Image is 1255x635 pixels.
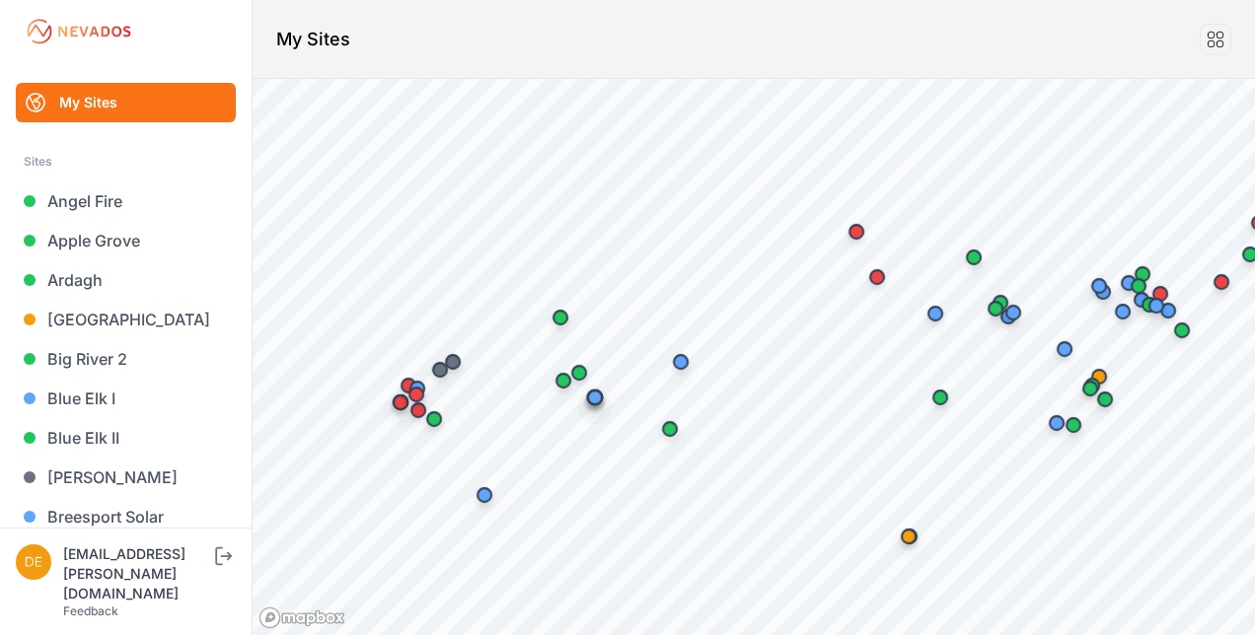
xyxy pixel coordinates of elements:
[559,353,599,392] div: Map marker
[398,369,437,408] div: Map marker
[857,257,897,297] div: Map marker
[1202,262,1241,302] div: Map marker
[16,379,236,418] a: Blue Elk I
[258,606,345,629] a: Mapbox logo
[16,83,236,122] a: My Sites
[397,375,436,414] div: Map marker
[661,342,701,382] div: Map marker
[16,260,236,300] a: Ardagh
[1119,266,1158,306] div: Map marker
[921,378,960,417] div: Map marker
[544,361,583,400] div: Map marker
[541,298,580,337] div: Map marker
[16,497,236,536] a: Breesport Solar
[889,517,928,556] div: Map marker
[1070,369,1110,408] div: Map marker
[1072,366,1112,405] div: Map marker
[1045,329,1084,369] div: Map marker
[650,409,690,449] div: Map marker
[16,339,236,379] a: Big River 2
[1079,357,1119,396] div: Map marker
[916,294,955,333] div: Map marker
[16,181,236,221] a: Angel Fire
[63,544,211,603] div: [EMAIL_ADDRESS][PERSON_NAME][DOMAIN_NAME]
[1103,292,1143,331] div: Map marker
[24,16,134,47] img: Nevados
[1054,405,1093,445] div: Map marker
[1109,263,1148,303] div: Map marker
[1162,311,1202,350] div: Map marker
[1037,403,1076,443] div: Map marker
[420,350,460,389] div: Map marker
[24,150,228,174] div: Sites
[994,293,1033,332] div: Map marker
[1137,286,1176,325] div: Map marker
[16,544,51,580] img: devin.martin@nevados.solar
[837,212,876,251] div: Map marker
[575,378,615,417] div: Map marker
[276,26,350,53] h1: My Sites
[433,342,473,382] div: Map marker
[16,221,236,260] a: Apple Grove
[16,300,236,339] a: [GEOGRAPHIC_DATA]
[253,79,1255,635] canvas: Map
[954,238,994,277] div: Map marker
[389,366,428,405] div: Map marker
[1079,266,1119,306] div: Map marker
[465,475,504,515] div: Map marker
[976,289,1015,328] div: Map marker
[16,418,236,458] a: Blue Elk II
[63,603,118,618] a: Feedback
[381,383,420,422] div: Map marker
[1141,274,1180,314] div: Map marker
[981,283,1020,322] div: Map marker
[16,458,236,497] a: [PERSON_NAME]
[1123,254,1162,294] div: Map marker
